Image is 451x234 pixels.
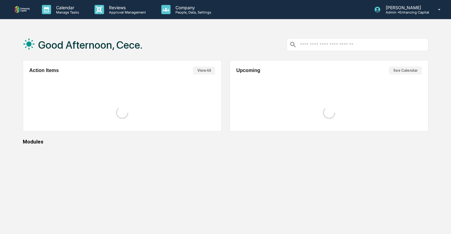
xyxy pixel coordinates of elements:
button: View All [193,67,215,75]
p: Manage Tasks [51,10,82,14]
h2: Upcoming [236,68,260,73]
h2: Action Items [29,68,59,73]
button: See Calendar [389,67,422,75]
div: Modules [23,139,429,145]
p: People, Data, Settings [171,10,214,14]
img: logo [15,6,30,13]
p: Admin • Enhancing Capital [381,10,429,14]
p: Reviews [104,5,149,10]
h1: Good Afternoon, Cece. [38,39,143,51]
p: Approval Management [104,10,149,14]
p: [PERSON_NAME] [381,5,429,10]
p: Calendar [51,5,82,10]
p: Company [171,5,214,10]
